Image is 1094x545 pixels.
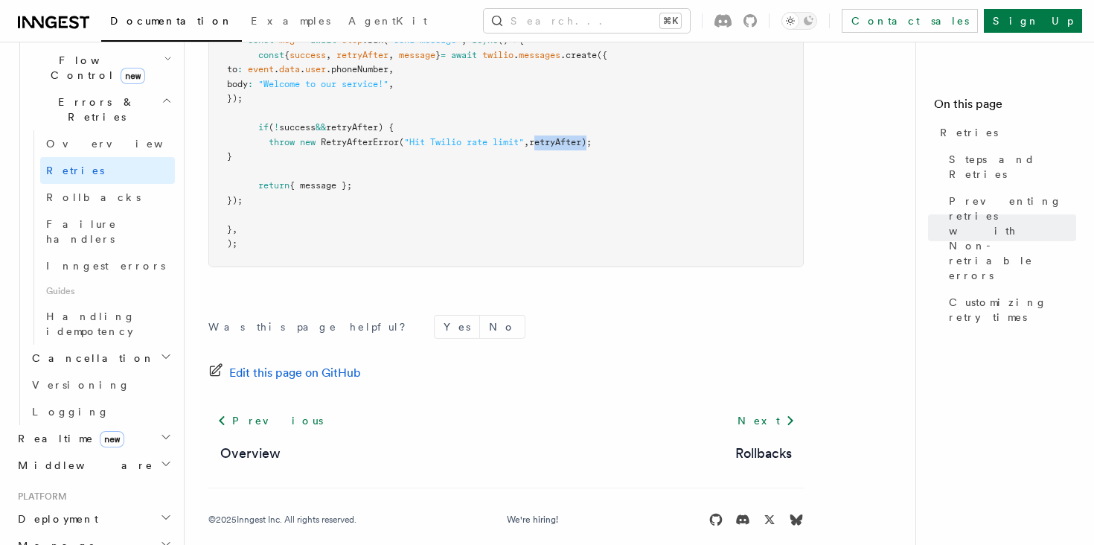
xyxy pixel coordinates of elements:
[208,363,361,383] a: Edit this page on GitHub
[336,50,388,60] span: retryAfter
[26,95,161,124] span: Errors & Retries
[40,157,175,184] a: Retries
[26,372,175,398] a: Versioning
[46,138,199,150] span: Overview
[12,511,98,526] span: Deployment
[208,514,356,526] div: © 2025 Inngest Inc. All rights reserved.
[943,289,1076,331] a: Customizing retry times
[940,125,998,140] span: Retries
[484,9,690,33] button: Search...⌘K
[435,50,441,60] span: }
[660,13,681,28] kbd: ⌘K
[237,64,243,74] span: :
[229,363,361,383] span: Edit this page on GitHub
[208,407,331,434] a: Previous
[388,79,394,89] span: ,
[101,4,242,42] a: Documentation
[274,64,279,74] span: .
[227,93,243,103] span: });
[40,303,175,345] a: Handling idempotency
[388,50,394,60] span: ,
[12,431,124,446] span: Realtime
[279,64,300,74] span: data
[274,122,279,133] span: !
[949,152,1076,182] span: Steps and Retries
[258,122,269,133] span: if
[12,491,67,503] span: Platform
[12,506,175,532] button: Deployment
[12,458,153,473] span: Middleware
[284,50,290,60] span: {
[227,79,248,89] span: body
[339,4,436,40] a: AgentKit
[12,452,175,479] button: Middleware
[26,47,175,89] button: Flow Controlnew
[248,79,253,89] span: :
[26,345,175,372] button: Cancellation
[26,130,175,345] div: Errors & Retries
[984,9,1082,33] a: Sign Up
[729,407,804,434] a: Next
[121,68,145,84] span: new
[321,137,399,147] span: RetryAfterError
[348,15,427,27] span: AgentKit
[227,64,237,74] span: to
[32,379,130,391] span: Versioning
[269,137,295,147] span: throw
[934,119,1076,146] a: Retries
[290,180,352,191] span: { message };
[519,50,560,60] span: messages
[451,50,477,60] span: await
[26,351,155,366] span: Cancellation
[46,218,117,245] span: Failure handlers
[40,279,175,303] span: Guides
[227,195,243,205] span: });
[316,122,326,133] span: &&
[388,64,394,74] span: ,
[399,50,435,60] span: message
[943,146,1076,188] a: Steps and Retries
[26,53,164,83] span: Flow Control
[100,431,124,447] span: new
[26,398,175,425] a: Logging
[248,64,274,74] span: event
[507,514,558,526] a: We're hiring!
[949,194,1076,283] span: Preventing retries with Non-retriable errors
[441,50,446,60] span: =
[40,252,175,279] a: Inngest errors
[404,137,524,147] span: "Hit Twilio rate limit"
[781,12,817,30] button: Toggle dark mode
[46,165,104,176] span: Retries
[524,137,529,147] span: ,
[529,137,592,147] span: retryAfter);
[227,238,237,249] span: );
[232,224,237,235] span: ,
[300,137,316,147] span: new
[934,95,1076,119] h4: On this page
[326,64,388,74] span: .phoneNumber
[12,425,175,452] button: Realtimenew
[32,406,109,418] span: Logging
[326,50,331,60] span: ,
[258,180,290,191] span: return
[251,15,330,27] span: Examples
[560,50,597,60] span: .create
[220,443,281,464] a: Overview
[46,310,135,337] span: Handling idempotency
[305,64,326,74] span: user
[300,64,305,74] span: .
[279,122,316,133] span: success
[842,9,978,33] a: Contact sales
[258,79,388,89] span: "Welcome to our service!"
[480,316,525,338] button: No
[208,319,416,334] p: Was this page helpful?
[40,211,175,252] a: Failure handlers
[597,50,607,60] span: ({
[227,224,232,235] span: }
[40,184,175,211] a: Rollbacks
[326,122,394,133] span: retryAfter) {
[242,4,339,40] a: Examples
[40,130,175,157] a: Overview
[949,295,1076,325] span: Customizing retry times
[399,137,404,147] span: (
